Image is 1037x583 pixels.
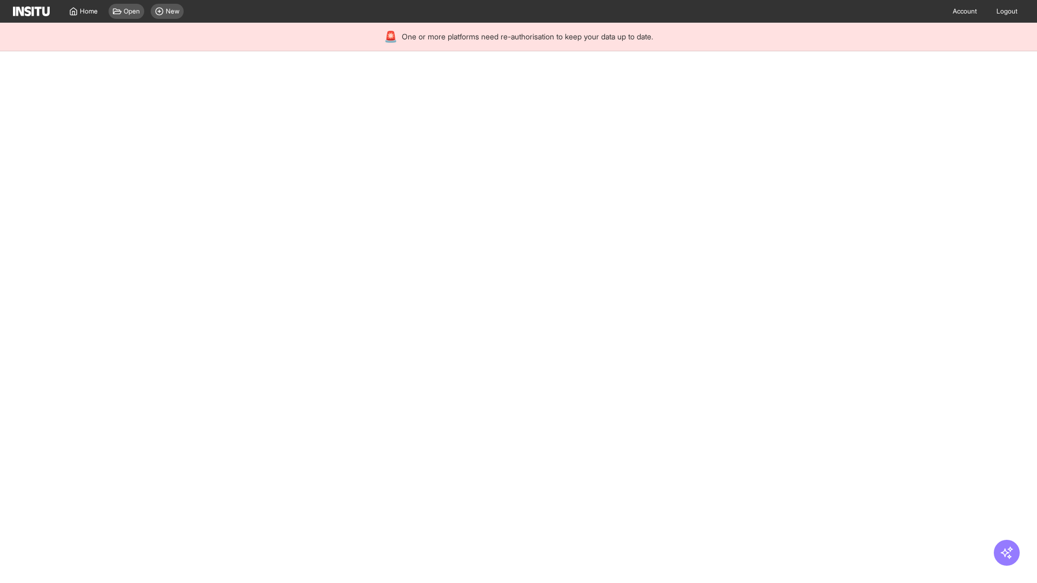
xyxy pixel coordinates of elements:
[124,7,140,16] span: Open
[166,7,179,16] span: New
[384,29,398,44] div: 🚨
[402,31,653,42] span: One or more platforms need re-authorisation to keep your data up to date.
[13,6,50,16] img: Logo
[80,7,98,16] span: Home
